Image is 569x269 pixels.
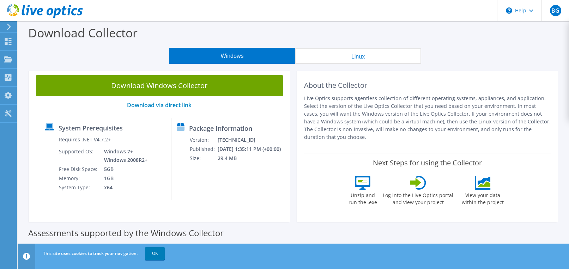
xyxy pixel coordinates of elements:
label: Log into the Live Optics portal and view your project [382,190,454,206]
td: Supported OS: [59,147,99,165]
label: System Prerequisites [59,124,123,132]
td: System Type: [59,183,99,192]
td: 5GB [99,165,149,174]
p: Live Optics supports agentless collection of different operating systems, appliances, and applica... [304,94,551,141]
label: Next Steps for using the Collector [373,159,482,167]
label: Assessments supported by the Windows Collector [28,230,224,237]
a: Download via direct link [127,101,192,109]
td: [TECHNICAL_ID] [217,135,287,145]
h2: About the Collector [304,81,551,90]
span: BG [550,5,561,16]
label: Unzip and run the .exe [346,190,379,206]
a: OK [145,247,165,260]
td: [DATE] 1:35:11 PM (+00:00) [217,145,287,154]
span: This site uses cookies to track your navigation. [43,250,138,256]
td: x64 [99,183,149,192]
button: Windows [169,48,295,64]
label: Download Collector [28,25,138,41]
a: Download Windows Collector [36,75,283,96]
td: Memory: [59,174,99,183]
label: Package Information [189,125,252,132]
td: 29.4 MB [217,154,287,163]
td: Published: [189,145,217,154]
svg: \n [506,7,512,14]
td: 1GB [99,174,149,183]
button: Linux [295,48,421,64]
td: Version: [189,135,217,145]
td: Windows 7+ Windows 2008R2+ [99,147,149,165]
td: Free Disk Space: [59,165,99,174]
td: Size: [189,154,217,163]
label: View your data within the project [457,190,508,206]
label: Requires .NET V4.7.2+ [59,136,111,143]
